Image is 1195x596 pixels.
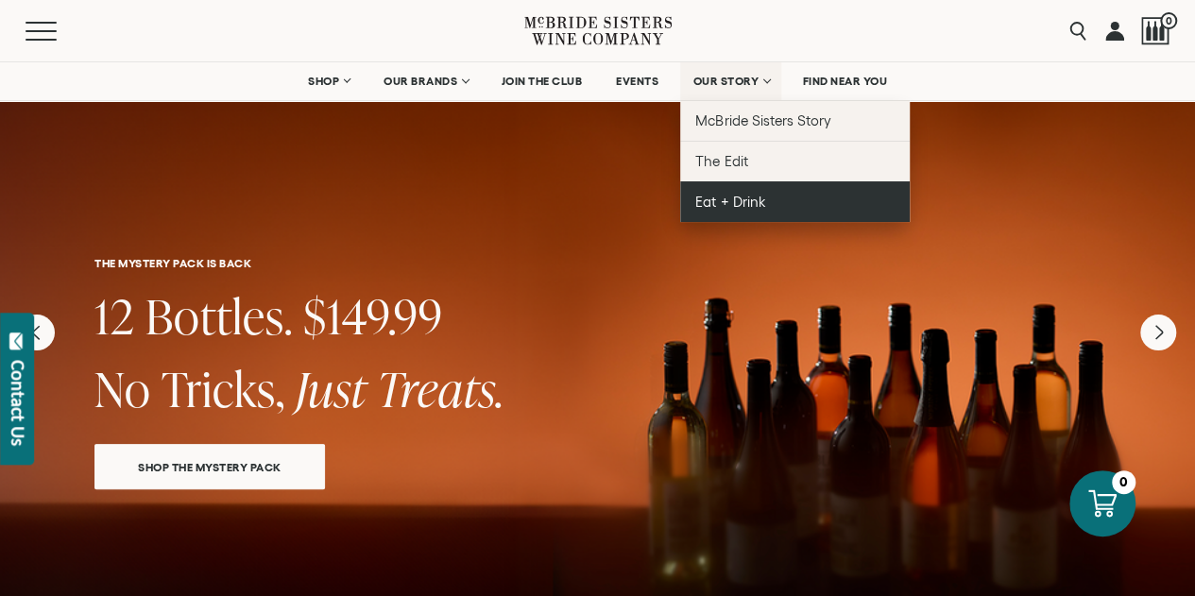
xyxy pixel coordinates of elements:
button: Previous [19,315,55,350]
span: FIND NEAR YOU [803,75,888,88]
a: OUR STORY [680,62,781,100]
a: OUR BRANDS [371,62,480,100]
a: The Edit [680,141,910,181]
h6: THE MYSTERY PACK IS BACK [94,257,1101,269]
span: OUR BRANDS [384,75,457,88]
a: FIND NEAR YOU [791,62,900,100]
span: Bottles. [145,283,293,349]
a: Eat + Drink [680,181,910,222]
span: No [94,356,151,421]
span: Eat + Drink [695,194,765,210]
span: SHOP [308,75,340,88]
span: McBride Sisters Story [695,112,830,128]
a: JOIN THE CLUB [489,62,595,100]
div: Contact Us [9,360,27,446]
span: The Edit [695,153,747,169]
span: JOIN THE CLUB [502,75,583,88]
span: 12 [94,283,135,349]
span: OUR STORY [692,75,759,88]
span: $149.99 [303,283,443,349]
a: EVENTS [604,62,671,100]
span: Tricks, [162,356,285,421]
a: SHOP [296,62,362,100]
span: EVENTS [616,75,658,88]
span: Just [296,356,367,421]
span: SHOP THE MYSTERY PACK [105,456,315,478]
span: 0 [1160,12,1177,29]
a: SHOP THE MYSTERY PACK [94,444,325,489]
button: Next [1140,315,1176,350]
span: Treats. [377,356,504,421]
button: Mobile Menu Trigger [26,22,94,41]
div: 0 [1112,470,1135,494]
a: McBride Sisters Story [680,100,910,141]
